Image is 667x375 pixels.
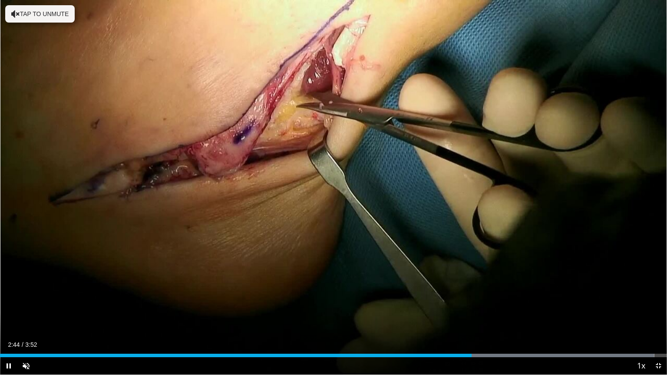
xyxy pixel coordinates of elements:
button: Unmute [17,357,35,375]
span: / [22,341,23,348]
button: Tap to unmute [5,5,75,23]
span: 2:44 [8,341,20,348]
button: Playback Rate [632,357,650,375]
button: Exit Fullscreen [650,357,667,375]
span: 3:52 [25,341,37,348]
